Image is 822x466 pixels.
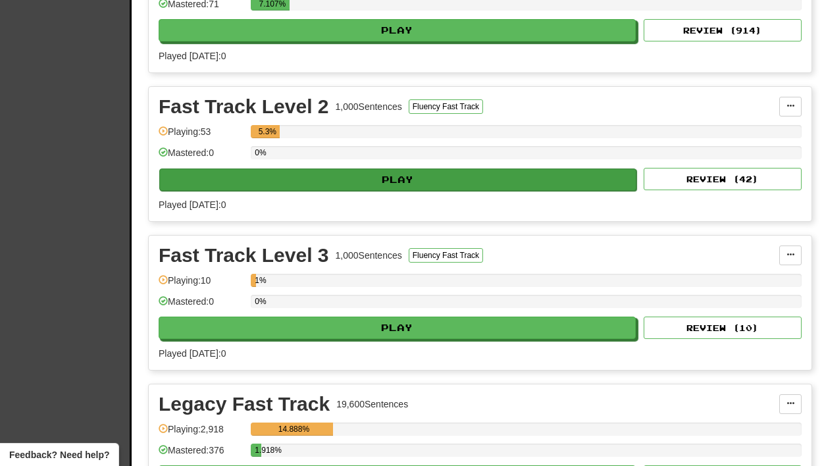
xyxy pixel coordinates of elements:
div: Playing: 2,918 [159,423,244,444]
div: 19,600 Sentences [336,398,408,411]
div: 14.888% [255,423,332,436]
div: Fast Track Level 3 [159,246,329,265]
div: Mastered: 376 [159,444,244,465]
span: Open feedback widget [9,448,109,461]
span: Played [DATE]: 0 [159,51,226,61]
button: Fluency Fast Track [409,248,483,263]
button: Review (42) [644,168,802,190]
div: Mastered: 0 [159,295,244,317]
div: 1% [255,274,256,287]
span: Played [DATE]: 0 [159,348,226,359]
button: Play [159,317,636,339]
div: Playing: 53 [159,125,244,147]
div: 5.3% [255,125,280,138]
div: 1.918% [255,444,261,457]
span: Played [DATE]: 0 [159,199,226,210]
button: Play [159,168,636,191]
button: Review (914) [644,19,802,41]
div: Fast Track Level 2 [159,97,329,116]
div: 1,000 Sentences [336,100,402,113]
button: Play [159,19,636,41]
button: Review (10) [644,317,802,339]
div: Mastered: 0 [159,146,244,168]
div: Playing: 10 [159,274,244,296]
div: 1,000 Sentences [336,249,402,262]
div: Legacy Fast Track [159,394,330,414]
button: Fluency Fast Track [409,99,483,114]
